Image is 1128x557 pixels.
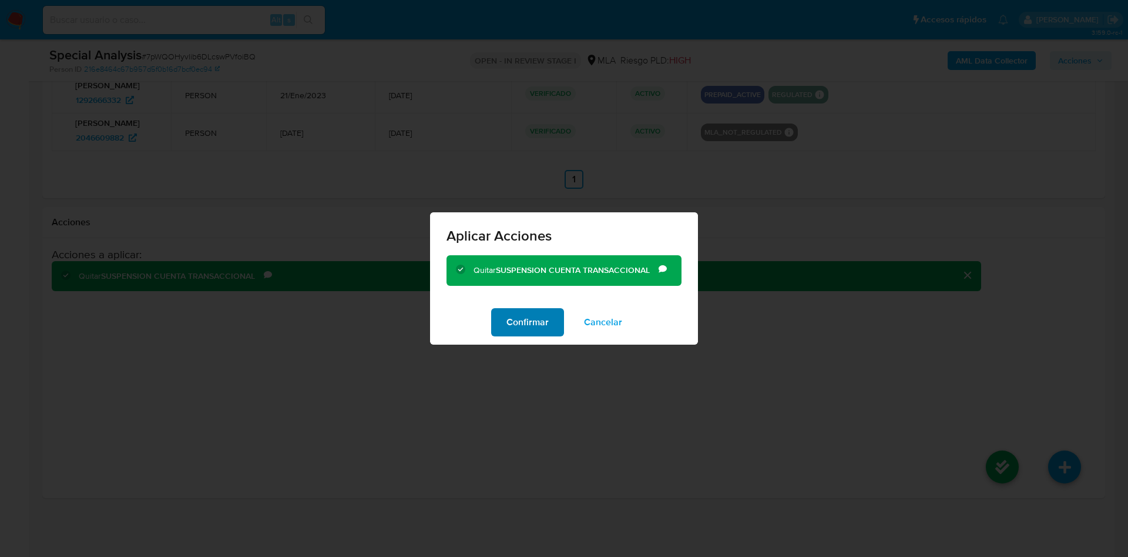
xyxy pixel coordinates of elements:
[506,309,549,335] span: Confirmar
[496,264,650,276] b: SUSPENSION CUENTA TRANSACCIONAL
[569,308,637,336] button: Cancelar
[491,308,564,336] button: Confirmar
[446,229,681,243] span: Aplicar Acciones
[584,309,622,335] span: Cancelar
[474,265,659,276] div: Quitar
